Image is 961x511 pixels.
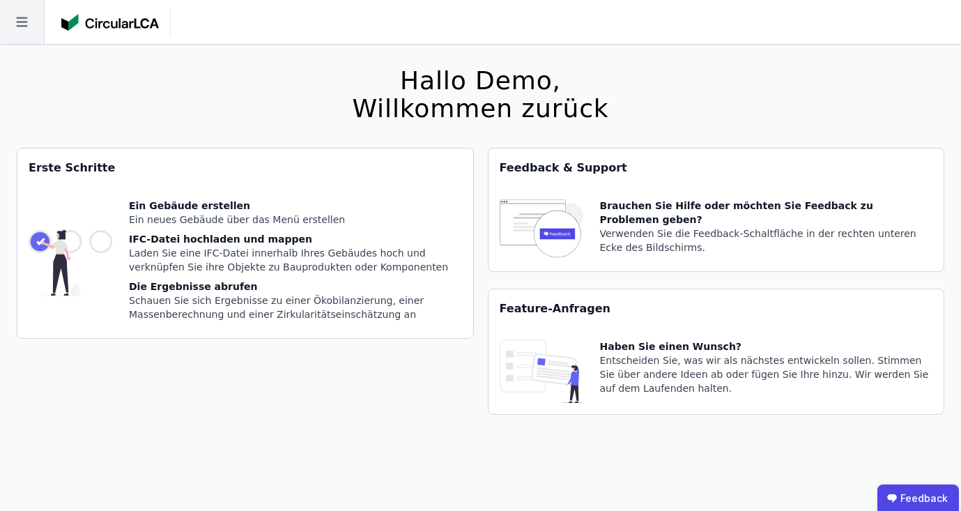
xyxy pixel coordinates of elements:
div: Brauchen Sie Hilfe oder möchten Sie Feedback zu Problemen geben? [600,199,933,227]
div: Erste Schritte [17,148,473,188]
div: Feature-Anfragen [489,289,944,328]
div: Feedback & Support [489,148,944,188]
div: Die Ergebnisse abrufen [129,280,462,293]
img: getting_started_tile-DrF_GRSv.svg [29,199,112,327]
div: Entscheiden Sie, was wir als nächstes entwickeln sollen. Stimmen Sie über andere Ideen ab oder fü... [600,353,933,395]
div: Haben Sie einen Wunsch? [600,340,933,353]
div: Ein Gebäude erstellen [129,199,462,213]
div: Willkommen zurück [352,95,608,123]
div: Schauen Sie sich Ergebnisse zu einer Ökobilanzierung, einer Massenberechnung und einer Zirkularit... [129,293,462,321]
div: Ein neues Gebäude über das Menü erstellen [129,213,462,227]
div: Verwenden Sie die Feedback-Schaltfläche in der rechten unteren Ecke des Bildschirms. [600,227,933,254]
img: feedback-icon-HCTs5lye.svg [500,199,583,260]
img: feature_request_tile-UiXE1qGU.svg [500,340,583,403]
div: IFC-Datei hochladen und mappen [129,232,462,246]
div: Laden Sie eine IFC-Datei innerhalb Ihres Gebäudes hoch und verknüpfen Sie ihre Objekte zu Bauprod... [129,246,462,274]
div: Hallo Demo, [352,67,608,95]
img: Concular [61,14,159,31]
